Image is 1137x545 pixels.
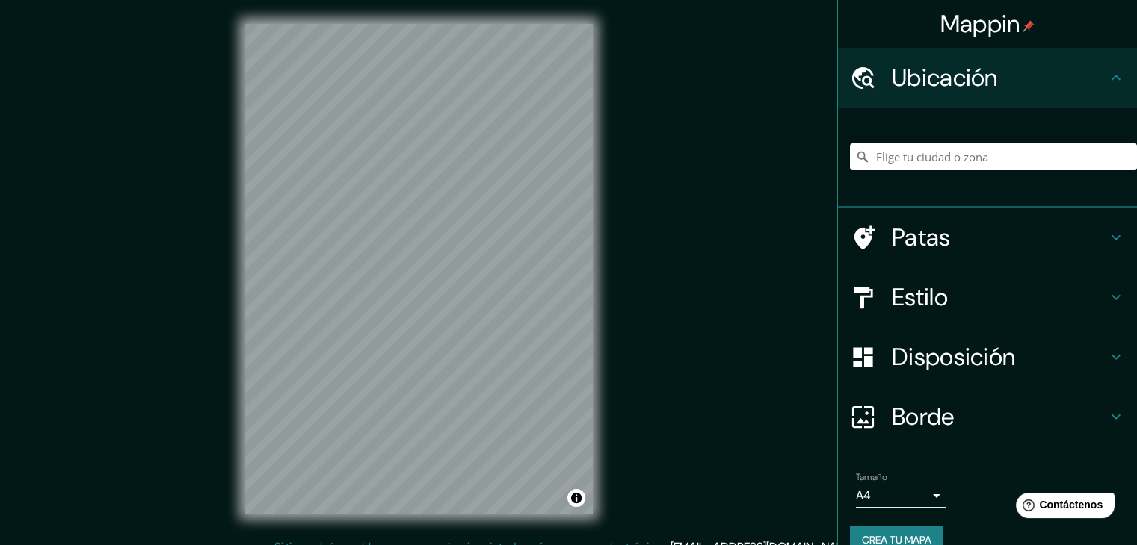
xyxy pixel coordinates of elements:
div: A4 [856,484,946,508]
div: Estilo [838,267,1137,327]
img: pin-icon.png [1023,20,1035,32]
font: A4 [856,488,871,503]
input: Elige tu ciudad o zona [850,143,1137,170]
div: Disposición [838,327,1137,387]
font: Ubicación [892,62,998,93]
font: Mappin [940,8,1020,40]
font: Estilo [892,281,948,313]
div: Ubicación [838,48,1137,108]
div: Patas [838,208,1137,267]
font: Patas [892,222,951,253]
button: Activar o desactivar atribución [567,489,585,507]
font: Tamaño [856,471,887,483]
div: Borde [838,387,1137,446]
iframe: Lanzador de widgets de ayuda [1004,487,1121,529]
font: Disposición [892,341,1015,373]
canvas: Mapa [245,24,593,514]
font: Borde [892,401,955,432]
